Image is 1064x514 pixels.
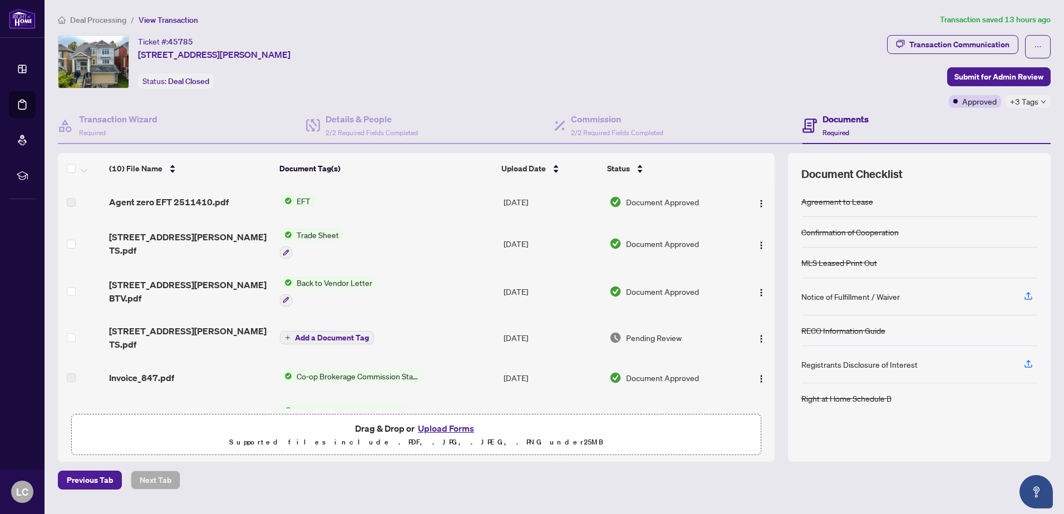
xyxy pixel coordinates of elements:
[752,283,770,300] button: Logo
[280,276,292,289] img: Status Icon
[280,276,377,307] button: Status IconBack to Vendor Letter
[355,421,477,436] span: Drag & Drop or
[499,360,605,396] td: [DATE]
[70,15,126,25] span: Deal Processing
[801,358,918,370] div: Registrants Disclosure of Interest
[138,73,214,88] div: Status:
[757,334,766,343] img: Logo
[752,193,770,211] button: Logo
[58,16,66,24] span: home
[280,404,292,417] img: Status Icon
[131,13,134,26] li: /
[626,372,699,384] span: Document Approved
[292,195,315,207] span: EFT
[67,471,113,489] span: Previous Tab
[757,241,766,250] img: Logo
[109,162,162,175] span: (10) File Name
[757,199,766,208] img: Logo
[280,195,315,207] button: Status IconEFT
[607,162,630,175] span: Status
[752,329,770,347] button: Logo
[292,404,408,417] span: Right at Home Deposit Receipt
[79,112,157,126] h4: Transaction Wizard
[280,404,408,434] button: Status IconRight at Home Deposit Receipt
[947,67,1051,86] button: Submit for Admin Review
[280,370,424,382] button: Status IconCo-op Brokerage Commission Statement
[801,324,885,337] div: RECO Information Guide
[292,370,424,382] span: Co-op Brokerage Commission Statement
[909,36,1009,53] div: Transaction Communication
[109,278,271,305] span: [STREET_ADDRESS][PERSON_NAME] BTV.pdf
[168,37,193,47] span: 45785
[801,166,903,182] span: Document Checklist
[58,36,129,88] img: IMG-X12294314_1.jpg
[138,35,193,48] div: Ticket #:
[499,220,605,268] td: [DATE]
[757,374,766,383] img: Logo
[292,276,377,289] span: Back to Vendor Letter
[168,76,209,86] span: Deal Closed
[752,369,770,387] button: Logo
[275,153,497,184] th: Document Tag(s)
[280,229,292,241] img: Status Icon
[501,162,546,175] span: Upload Date
[822,112,869,126] h4: Documents
[571,128,663,137] span: 2/2 Required Fields Completed
[105,153,275,184] th: (10) File Name
[499,396,605,443] td: [DATE]
[58,471,122,490] button: Previous Tab
[609,238,622,250] img: Document Status
[72,414,761,456] span: Drag & Drop orUpload FormsSupported files include .PDF, .JPG, .JPEG, .PNG under25MB
[1041,99,1046,105] span: down
[326,128,418,137] span: 2/2 Required Fields Completed
[326,112,418,126] h4: Details & People
[139,15,198,25] span: View Transaction
[801,226,899,238] div: Confirmation of Cooperation
[285,335,290,340] span: plus
[801,256,877,269] div: MLS Leased Print Out
[109,324,271,351] span: [STREET_ADDRESS][PERSON_NAME] TS.pdf
[962,95,997,107] span: Approved
[16,484,28,500] span: LC
[801,195,873,207] div: Agreement to Lease
[571,112,663,126] h4: Commission
[499,268,605,315] td: [DATE]
[415,421,477,436] button: Upload Forms
[757,288,766,297] img: Logo
[499,315,605,360] td: [DATE]
[626,196,699,208] span: Document Approved
[626,238,699,250] span: Document Approved
[109,195,229,209] span: Agent zero EFT 2511410.pdf
[280,195,292,207] img: Status Icon
[497,153,602,184] th: Upload Date
[626,332,682,344] span: Pending Review
[109,230,271,257] span: [STREET_ADDRESS][PERSON_NAME] TS.pdf
[801,290,900,303] div: Notice of Fulfillment / Waiver
[78,436,754,449] p: Supported files include .PDF, .JPG, .JPEG, .PNG under 25 MB
[1034,43,1042,51] span: ellipsis
[109,371,174,384] span: Invoice_847.pdf
[626,285,699,298] span: Document Approved
[1010,95,1038,108] span: +3 Tags
[609,332,622,344] img: Document Status
[79,128,106,137] span: Required
[292,229,343,241] span: Trade Sheet
[887,35,1018,54] button: Transaction Communication
[280,229,343,259] button: Status IconTrade Sheet
[295,334,369,342] span: Add a Document Tag
[752,235,770,253] button: Logo
[1019,475,1053,508] button: Open asap
[603,153,735,184] th: Status
[609,285,622,298] img: Document Status
[499,184,605,220] td: [DATE]
[280,370,292,382] img: Status Icon
[609,196,622,208] img: Document Status
[131,471,180,490] button: Next Tab
[9,8,36,29] img: logo
[954,68,1043,86] span: Submit for Admin Review
[609,372,622,384] img: Document Status
[138,48,290,61] span: [STREET_ADDRESS][PERSON_NAME]
[801,392,891,404] div: Right at Home Schedule B
[940,13,1051,26] article: Transaction saved 13 hours ago
[822,128,849,137] span: Required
